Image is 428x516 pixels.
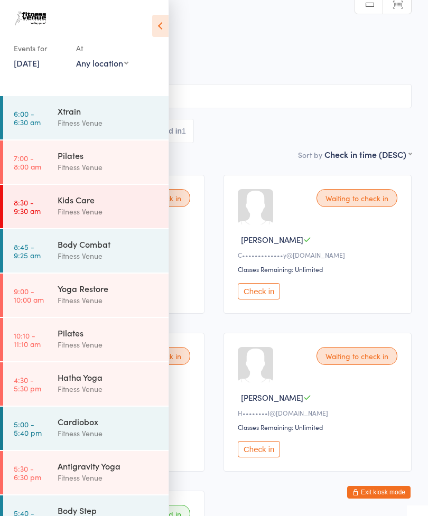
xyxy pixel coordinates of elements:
[76,57,128,69] div: Any location
[16,48,395,59] span: Fitness Venue
[3,274,169,317] a: 9:00 -10:00 amYoga RestoreFitness Venue
[58,460,160,472] div: Antigravity Yoga
[238,423,401,431] div: Classes Remaining: Unlimited
[14,57,40,69] a: [DATE]
[58,427,160,439] div: Fitness Venue
[14,287,44,304] time: 9:00 - 10:00 am
[58,283,160,294] div: Yoga Restore
[14,198,41,215] time: 8:30 - 9:30 am
[58,117,160,129] div: Fitness Venue
[238,283,280,299] button: Check in
[58,327,160,339] div: Pilates
[58,161,160,173] div: Fitness Venue
[3,185,169,228] a: 8:30 -9:30 amKids CareFitness Venue
[3,318,169,361] a: 10:10 -11:10 amPilatesFitness Venue
[58,416,160,427] div: Cardiobox
[182,127,186,135] div: 1
[317,189,397,207] div: Waiting to check in
[324,148,412,160] div: Check in time (DESC)
[58,504,160,516] div: Body Step
[347,486,411,499] button: Exit kiosk mode
[58,149,160,161] div: Pilates
[58,194,160,205] div: Kids Care
[14,109,41,126] time: 6:00 - 6:30 am
[58,250,160,262] div: Fitness Venue
[14,331,41,348] time: 10:10 - 11:10 am
[3,451,169,494] a: 5:30 -6:30 pmAntigravity YogaFitness Venue
[14,40,66,57] div: Events for
[14,242,41,259] time: 8:45 - 9:25 am
[3,140,169,184] a: 7:00 -8:00 amPilatesFitness Venue
[3,362,169,406] a: 4:30 -5:30 pmHatha YogaFitness Venue
[58,339,160,351] div: Fitness Venue
[3,229,169,273] a: 8:45 -9:25 amBody CombatFitness Venue
[241,392,303,403] span: [PERSON_NAME]
[3,96,169,139] a: 6:00 -6:30 amXtrainFitness Venue
[58,383,160,395] div: Fitness Venue
[298,149,322,160] label: Sort by
[58,238,160,250] div: Body Combat
[14,420,42,437] time: 5:00 - 5:40 pm
[16,37,395,48] span: [DATE] 5:40pm
[16,15,412,32] h2: Bike Check-in
[58,294,160,306] div: Fitness Venue
[238,441,280,457] button: Check in
[16,59,412,69] span: Group Fitness
[14,376,41,392] time: 4:30 - 5:30 pm
[238,408,401,417] div: H••••••••l@[DOMAIN_NAME]
[11,8,50,29] img: Fitness Venue Whitsunday
[58,205,160,218] div: Fitness Venue
[238,250,401,259] div: C•••••••••••••y@[DOMAIN_NAME]
[317,347,397,365] div: Waiting to check in
[241,234,303,245] span: [PERSON_NAME]
[16,84,412,108] input: Search
[58,105,160,117] div: Xtrain
[58,371,160,383] div: Hatha Yoga
[76,40,128,57] div: At
[58,472,160,484] div: Fitness Venue
[3,407,169,450] a: 5:00 -5:40 pmCardioboxFitness Venue
[238,265,401,274] div: Classes Remaining: Unlimited
[14,154,41,171] time: 7:00 - 8:00 am
[14,464,41,481] time: 5:30 - 6:30 pm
